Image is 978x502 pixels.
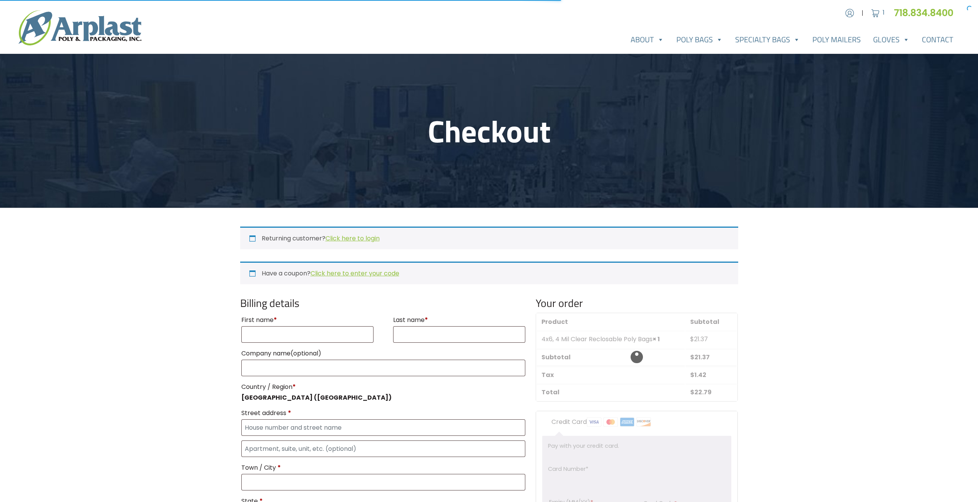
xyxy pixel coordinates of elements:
label: First name [241,314,374,326]
label: Town / City [241,462,526,474]
label: Street address [241,407,526,419]
a: Poly Mailers [806,32,867,47]
a: Gloves [867,32,916,47]
label: Company name [241,347,526,360]
h1: Checkout [240,112,738,149]
label: Country / Region [241,381,526,393]
div: Returning customer? [240,227,738,249]
a: 718.834.8400 [894,7,960,19]
span: 1 [883,8,885,17]
div: Have a coupon? [240,262,738,284]
input: Apartment, suite, unit, etc. (optional) [241,440,526,457]
span: (optional) [291,349,321,358]
label: Last name [393,314,526,326]
input: House number and street name [241,419,526,436]
h3: Your order [536,297,738,310]
strong: [GEOGRAPHIC_DATA] ([GEOGRAPHIC_DATA]) [241,393,392,402]
a: Click here to login [325,234,380,243]
a: About [624,32,670,47]
span: | [862,8,863,18]
a: Contact [916,32,960,47]
a: Click here to enter your code [311,269,399,278]
img: logo [18,10,141,45]
a: Specialty Bags [729,32,806,47]
h3: Billing details [240,297,527,310]
a: Poly Bags [670,32,729,47]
